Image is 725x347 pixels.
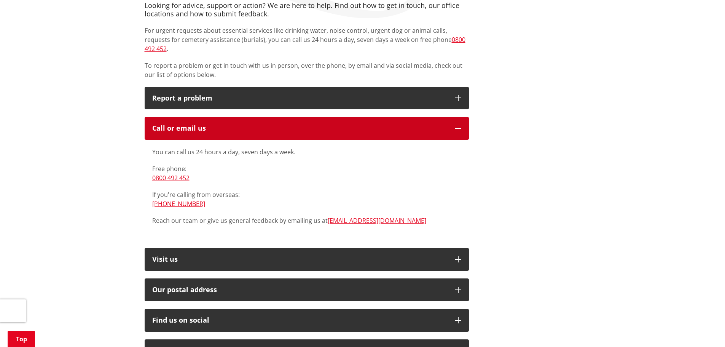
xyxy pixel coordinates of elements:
a: Top [8,331,35,347]
p: Report a problem [152,94,448,102]
p: If you're calling from overseas: [152,190,461,208]
button: Report a problem [145,87,469,110]
button: Find us on social [145,309,469,332]
p: You can call us 24 hours a day, seven days a week. [152,147,461,157]
p: Free phone: [152,164,461,182]
p: Reach our team or give us general feedback by emailing us at [152,216,461,225]
div: Find us on social [152,317,448,324]
button: Our postal address [145,278,469,301]
p: Visit us [152,256,448,263]
button: Visit us [145,248,469,271]
a: [EMAIL_ADDRESS][DOMAIN_NAME] [328,216,426,225]
a: 0800 492 452 [145,35,465,53]
h4: Looking for advice, support or action? We are here to help. Find out how to get in touch, our off... [145,2,469,18]
h2: Our postal address [152,286,448,294]
a: 0800 492 452 [152,174,190,182]
iframe: Messenger Launcher [690,315,717,342]
p: To report a problem or get in touch with us in person, over the phone, by email and via social me... [145,61,469,79]
button: Call or email us [145,117,469,140]
div: Call or email us [152,125,448,132]
a: [PHONE_NUMBER] [152,200,205,208]
p: For urgent requests about essential services like drinking water, noise control, urgent dog or an... [145,26,469,53]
